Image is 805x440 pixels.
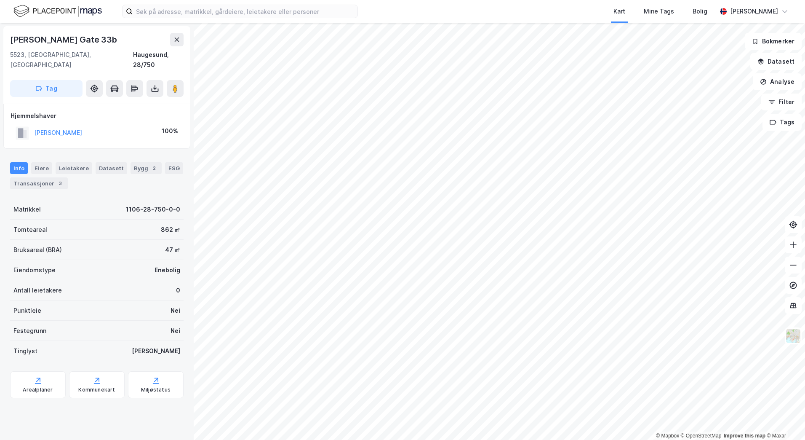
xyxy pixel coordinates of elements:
[165,245,180,255] div: 47 ㎡
[13,4,102,19] img: logo.f888ab2527a4732fd821a326f86c7f29.svg
[10,162,28,174] div: Info
[96,162,127,174] div: Datasett
[165,162,183,174] div: ESG
[13,245,62,255] div: Bruksareal (BRA)
[10,177,68,189] div: Transaksjoner
[10,80,83,97] button: Tag
[762,114,802,131] button: Tags
[613,6,625,16] div: Kart
[656,433,679,439] a: Mapbox
[126,204,180,215] div: 1106-28-750-0-0
[730,6,778,16] div: [PERSON_NAME]
[13,204,41,215] div: Matrikkel
[31,162,52,174] div: Eiere
[56,179,64,188] div: 3
[78,386,115,393] div: Kommunekart
[13,346,37,356] div: Tinglyst
[13,326,46,336] div: Festegrunn
[763,400,805,440] div: Kontrollprogram for chat
[150,164,158,172] div: 2
[23,386,53,393] div: Arealplaner
[171,306,180,316] div: Nei
[13,306,41,316] div: Punktleie
[753,73,802,90] button: Analyse
[13,225,47,235] div: Tomteareal
[141,386,171,393] div: Miljøstatus
[10,33,119,46] div: [PERSON_NAME] Gate 33b
[10,50,133,70] div: 5523, [GEOGRAPHIC_DATA], [GEOGRAPHIC_DATA]
[162,126,178,136] div: 100%
[681,433,722,439] a: OpenStreetMap
[763,400,805,440] iframe: Chat Widget
[761,94,802,110] button: Filter
[13,285,62,295] div: Antall leietakere
[133,50,184,70] div: Haugesund, 28/750
[724,433,765,439] a: Improve this map
[161,225,180,235] div: 862 ㎡
[745,33,802,50] button: Bokmerker
[133,5,357,18] input: Søk på adresse, matrikkel, gårdeiere, leietakere eller personer
[785,328,801,344] img: Z
[171,326,180,336] div: Nei
[132,346,180,356] div: [PERSON_NAME]
[13,265,56,275] div: Eiendomstype
[155,265,180,275] div: Enebolig
[750,53,802,70] button: Datasett
[693,6,707,16] div: Bolig
[56,162,92,174] div: Leietakere
[131,162,162,174] div: Bygg
[644,6,674,16] div: Mine Tags
[176,285,180,295] div: 0
[11,111,183,121] div: Hjemmelshaver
